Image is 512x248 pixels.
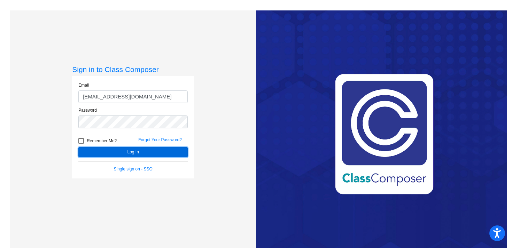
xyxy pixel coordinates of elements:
label: Email [78,82,89,88]
span: Remember Me? [87,137,117,145]
label: Password [78,107,97,113]
a: Forgot Your Password? [138,137,182,142]
h3: Sign in to Class Composer [72,65,194,74]
button: Log In [78,147,188,157]
a: Single sign on - SSO [114,167,153,171]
